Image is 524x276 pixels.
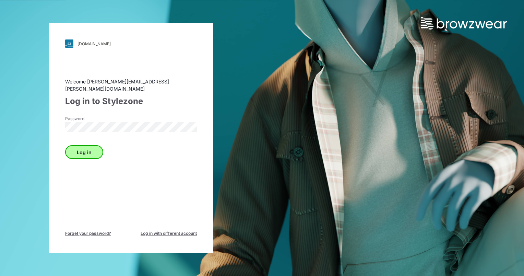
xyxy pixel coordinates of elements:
button: Log in [65,145,103,159]
span: Forget your password? [65,230,111,237]
span: Log in with different account [141,230,197,237]
div: [DOMAIN_NAME] [78,41,111,46]
img: svg+xml;base64,PHN2ZyB3aWR0aD0iMjgiIGhlaWdodD0iMjgiIHZpZXdCb3g9IjAgMCAyOCAyOCIgZmlsbD0ibm9uZSIgeG... [65,39,73,48]
img: browzwear-logo.73288ffb.svg [421,17,507,30]
div: Log in to Stylezone [65,95,197,107]
div: Welcome [PERSON_NAME][EMAIL_ADDRESS][PERSON_NAME][DOMAIN_NAME] [65,78,197,92]
a: [DOMAIN_NAME] [65,39,197,48]
label: Password [65,116,113,122]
